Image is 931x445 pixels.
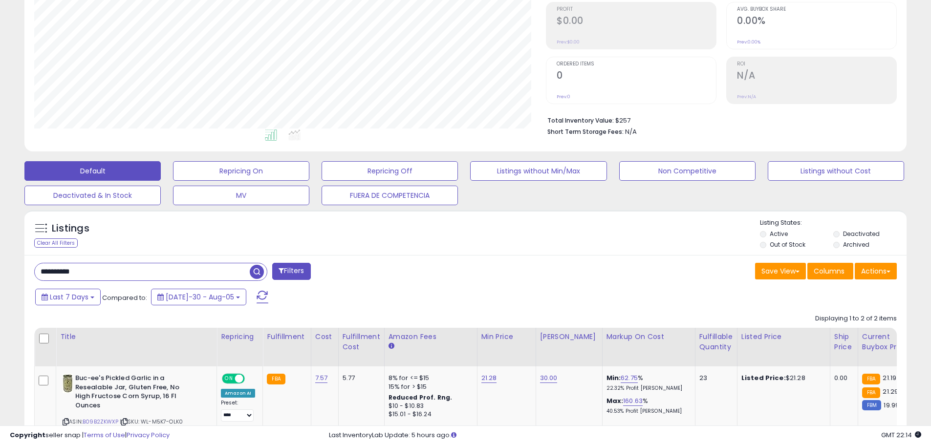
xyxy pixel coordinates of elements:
[770,230,788,238] label: Active
[843,230,880,238] label: Deactivated
[540,373,558,383] a: 30.00
[389,393,453,402] b: Reduced Prof. Rng.
[322,161,458,181] button: Repricing Off
[621,373,638,383] a: 62.75
[737,94,756,100] small: Prev: N/A
[881,430,921,440] span: 2025-08-13 22:14 GMT
[24,186,161,205] button: Deactivated & In Stock
[699,332,733,352] div: Fulfillable Quantity
[557,70,716,83] h2: 0
[883,387,898,396] span: 21.29
[855,263,897,279] button: Actions
[619,161,756,181] button: Non Competitive
[557,94,570,100] small: Prev: 0
[481,373,497,383] a: 21.28
[24,161,161,181] button: Default
[606,397,688,415] div: %
[267,332,306,342] div: Fulfillment
[221,332,259,342] div: Repricing
[166,292,234,302] span: [DATE]-30 - Aug-05
[606,396,624,405] b: Max:
[151,289,246,305] button: [DATE]-30 - Aug-05
[606,373,621,382] b: Min:
[883,373,896,382] span: 21.19
[52,222,89,235] h5: Listings
[127,430,170,440] a: Privacy Policy
[75,374,194,412] b: Buc-ee's Pickled Garlic in a Resealable Jar, Gluten Free, No High Fructose Corn Syrup, 16 Fl Ounces
[741,374,823,382] div: $21.28
[770,240,805,249] label: Out of Stock
[84,430,125,440] a: Terms of Use
[737,15,896,28] h2: 0.00%
[602,328,695,366] th: The percentage added to the cost of goods (COGS) that forms the calculator for Min & Max prices.
[741,373,786,382] b: Listed Price:
[389,382,470,391] div: 15% for > $15
[807,263,853,279] button: Columns
[606,385,688,392] p: 22.32% Profit [PERSON_NAME]
[34,238,78,248] div: Clear All Filters
[389,410,470,419] div: $15.01 - $16.24
[741,332,826,342] div: Listed Price
[884,401,899,410] span: 19.99
[343,332,380,352] div: Fulfillment Cost
[389,332,473,342] div: Amazon Fees
[389,402,470,410] div: $10 - $10.83
[625,127,637,136] span: N/A
[173,161,309,181] button: Repricing On
[389,342,394,351] small: Amazon Fees.
[547,127,624,136] b: Short Term Storage Fees:
[470,161,606,181] button: Listings without Min/Max
[737,70,896,83] h2: N/A
[173,186,309,205] button: MV
[50,292,88,302] span: Last 7 Days
[10,430,45,440] strong: Copyright
[834,374,850,382] div: 0.00
[755,263,806,279] button: Save View
[737,62,896,67] span: ROI
[606,408,688,415] p: 40.53% Profit [PERSON_NAME]
[221,389,255,398] div: Amazon AI
[862,332,912,352] div: Current Buybox Price
[623,396,643,406] a: 160.63
[768,161,904,181] button: Listings without Cost
[557,39,580,45] small: Prev: $0.00
[389,374,470,382] div: 8% for <= $15
[223,375,235,383] span: ON
[329,431,921,440] div: Last InventoryLab Update: 5 hours ago.
[862,374,880,384] small: FBA
[862,387,880,398] small: FBA
[814,266,844,276] span: Columns
[606,374,688,392] div: %
[834,332,854,352] div: Ship Price
[862,400,881,410] small: FBM
[481,332,532,342] div: Min Price
[699,374,730,382] div: 23
[540,332,598,342] div: [PERSON_NAME]
[35,289,101,305] button: Last 7 Days
[557,62,716,67] span: Ordered Items
[557,15,716,28] h2: $0.00
[547,116,614,125] b: Total Inventory Value:
[243,375,259,383] span: OFF
[315,373,328,383] a: 7.57
[10,431,170,440] div: seller snap | |
[451,432,456,438] i: Click here to read more about un-synced listings.
[737,7,896,12] span: Avg. Buybox Share
[737,39,760,45] small: Prev: 0.00%
[102,293,147,302] span: Compared to:
[547,114,889,126] li: $257
[322,186,458,205] button: FUERA DE COMPETENCIA
[221,400,255,422] div: Preset:
[843,240,869,249] label: Archived
[343,374,377,382] div: 5.77
[267,374,285,384] small: FBA
[815,314,897,323] div: Displaying 1 to 2 of 2 items
[63,374,73,393] img: 419X+H83xpL._SL40_.jpg
[272,263,310,280] button: Filters
[315,332,334,342] div: Cost
[557,7,716,12] span: Profit
[60,332,213,342] div: Title
[760,218,907,228] p: Listing States:
[606,332,691,342] div: Markup on Cost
